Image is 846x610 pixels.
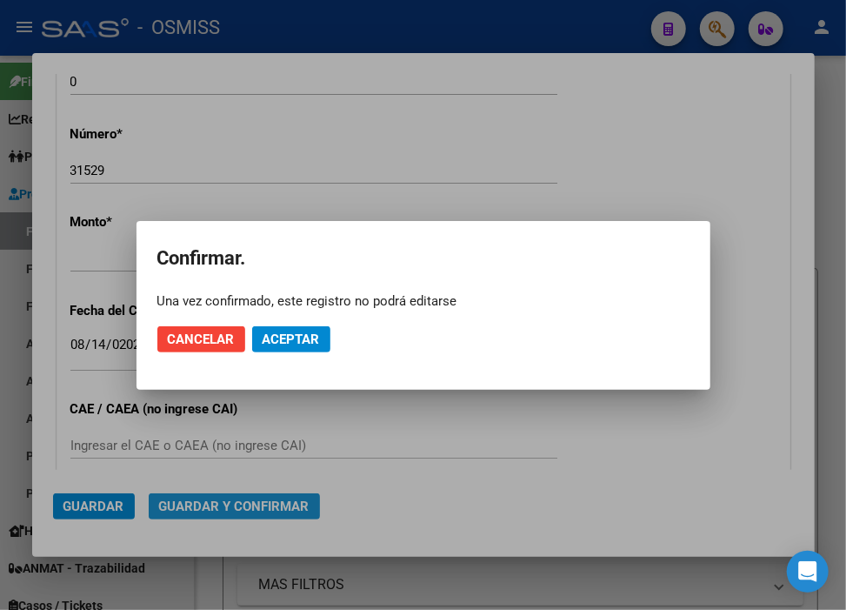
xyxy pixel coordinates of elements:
[157,292,689,310] div: Una vez confirmado, este registro no podrá editarse
[157,242,689,275] h2: Confirmar.
[263,332,320,347] span: Aceptar
[157,326,245,352] button: Cancelar
[252,326,330,352] button: Aceptar
[168,332,235,347] span: Cancelar
[787,551,829,593] div: Open Intercom Messenger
